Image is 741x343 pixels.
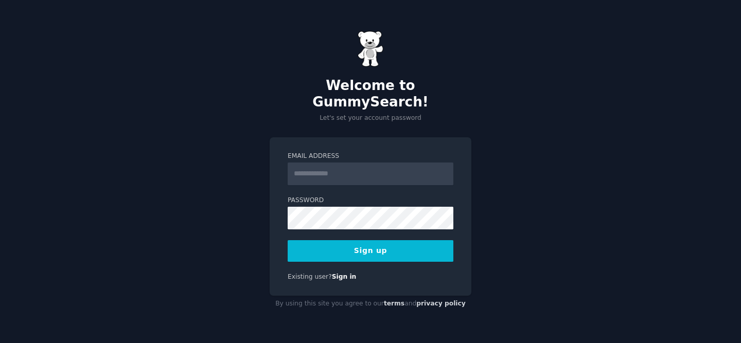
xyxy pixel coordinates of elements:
[288,196,453,205] label: Password
[270,296,471,312] div: By using this site you agree to our and
[270,78,471,110] h2: Welcome to GummySearch!
[384,300,404,307] a: terms
[332,273,357,280] a: Sign in
[270,114,471,123] p: Let's set your account password
[288,273,332,280] span: Existing user?
[288,152,453,161] label: Email Address
[416,300,466,307] a: privacy policy
[358,31,383,67] img: Gummy Bear
[288,240,453,262] button: Sign up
